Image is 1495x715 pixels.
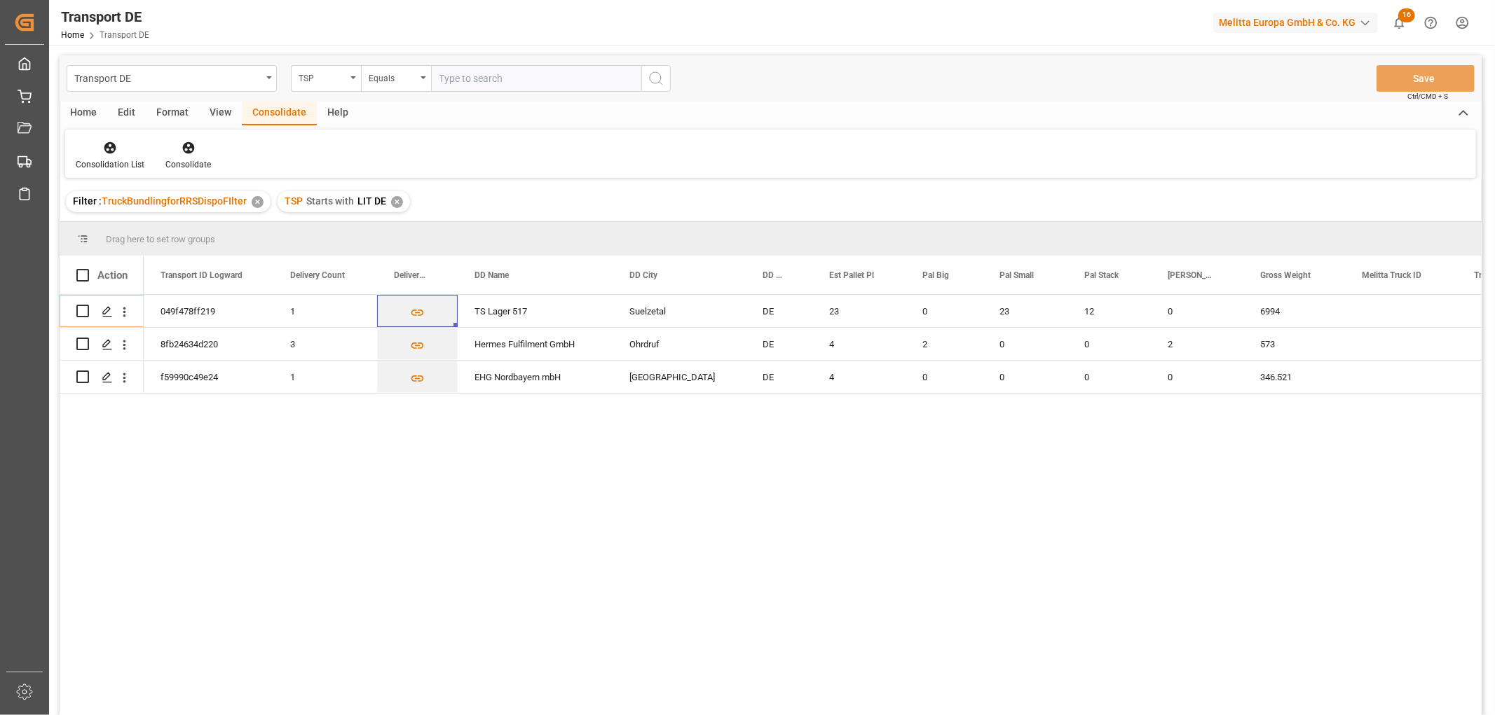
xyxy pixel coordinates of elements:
[146,102,199,125] div: Format
[107,102,146,125] div: Edit
[746,328,812,360] div: DE
[102,195,247,207] span: TruckBundlingforRRSDispoFIlter
[97,269,128,282] div: Action
[613,328,746,360] div: Ohrdruf
[1243,328,1345,360] div: 573
[60,328,144,361] div: Press SPACE to select this row.
[394,270,428,280] span: Delivery List
[242,102,317,125] div: Consolidate
[144,328,273,360] div: 8fb24634d220
[1243,361,1345,393] div: 346.521
[60,102,107,125] div: Home
[369,69,416,85] div: Equals
[199,102,242,125] div: View
[1151,328,1243,360] div: 2
[1384,7,1415,39] button: show 16 new notifications
[285,195,303,207] span: TSP
[74,69,261,86] div: Transport DE
[1151,295,1243,327] div: 0
[1377,65,1475,92] button: Save
[106,234,215,244] span: Drag here to set row groups
[144,361,273,393] div: f59990c49e24
[76,158,144,171] div: Consolidation List
[1084,270,1119,280] span: Pal Stack
[1415,7,1447,39] button: Help Center
[1213,13,1378,33] div: Melitta Europa GmbH & Co. KG
[983,361,1067,393] div: 0
[357,195,386,207] span: LIT DE
[299,69,346,85] div: TSP
[906,295,983,327] div: 0
[61,6,149,27] div: Transport DE
[1243,295,1345,327] div: 6994
[317,102,359,125] div: Help
[812,361,906,393] div: 4
[922,270,949,280] span: Pal Big
[60,295,144,328] div: Press SPACE to select this row.
[1407,91,1448,102] span: Ctrl/CMD + S
[391,196,403,208] div: ✕
[1260,270,1311,280] span: Gross Weight
[983,295,1067,327] div: 23
[906,361,983,393] div: 0
[1168,270,1214,280] span: [PERSON_NAME]
[475,270,509,280] span: DD Name
[1067,295,1151,327] div: 12
[273,295,377,327] div: 1
[73,195,102,207] span: Filter :
[61,30,84,40] a: Home
[613,361,746,393] div: [GEOGRAPHIC_DATA]
[273,361,377,393] div: 1
[812,295,906,327] div: 23
[1067,361,1151,393] div: 0
[458,295,613,327] div: TS Lager 517
[983,328,1067,360] div: 0
[60,361,144,394] div: Press SPACE to select this row.
[290,270,345,280] span: Delivery Count
[306,195,354,207] span: Starts with
[361,65,431,92] button: open menu
[906,328,983,360] div: 2
[1067,328,1151,360] div: 0
[763,270,783,280] span: DD Country
[67,65,277,92] button: open menu
[1213,9,1384,36] button: Melitta Europa GmbH & Co. KG
[746,295,812,327] div: DE
[829,270,874,280] span: Est Pallet Pl
[161,270,243,280] span: Transport ID Logward
[431,65,641,92] input: Type to search
[165,158,211,171] div: Consolidate
[252,196,264,208] div: ✕
[746,361,812,393] div: DE
[1362,270,1421,280] span: Melitta Truck ID
[613,295,746,327] div: Suelzetal
[1398,8,1415,22] span: 16
[641,65,671,92] button: search button
[1151,361,1243,393] div: 0
[629,270,657,280] span: DD City
[291,65,361,92] button: open menu
[144,295,273,327] div: 049f478ff219
[273,328,377,360] div: 3
[458,361,613,393] div: EHG Nordbayern mbH
[812,328,906,360] div: 4
[458,328,613,360] div: Hermes Fulfilment GmbH
[999,270,1034,280] span: Pal Small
